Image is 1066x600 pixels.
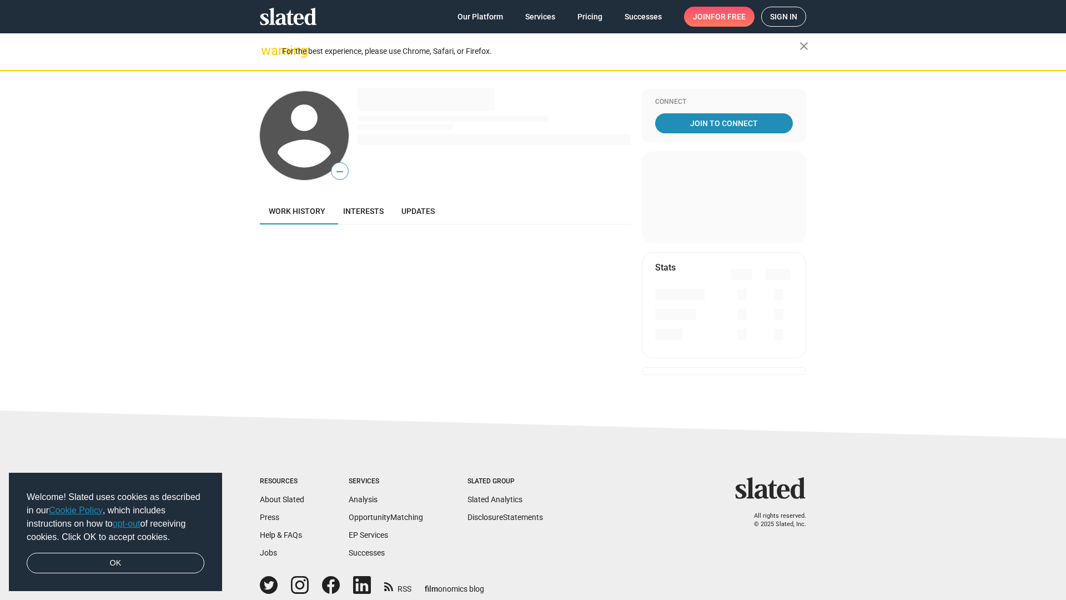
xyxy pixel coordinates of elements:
[657,113,791,133] span: Join To Connect
[384,577,411,594] a: RSS
[525,7,555,27] span: Services
[625,7,662,27] span: Successes
[334,198,393,224] a: Interests
[349,548,385,557] a: Successes
[260,495,304,504] a: About Slated
[27,553,204,574] a: dismiss cookie message
[577,7,602,27] span: Pricing
[467,477,543,486] div: Slated Group
[569,7,611,27] a: Pricing
[9,473,222,592] div: cookieconsent
[616,7,671,27] a: Successes
[797,39,811,53] mat-icon: close
[711,7,746,27] span: for free
[684,7,755,27] a: Joinfor free
[655,98,793,107] div: Connect
[331,164,348,179] span: —
[467,513,543,522] a: DisclosureStatements
[742,512,806,528] p: All rights reserved. © 2025 Slated, Inc.
[49,506,103,515] a: Cookie Policy
[269,207,325,216] span: Work history
[349,531,388,539] a: EP Services
[393,198,444,224] a: Updates
[260,477,304,486] div: Resources
[27,491,204,544] span: Welcome! Slated uses cookies as described in our , which includes instructions on how to of recei...
[349,495,378,504] a: Analysis
[401,207,435,216] span: Updates
[261,44,274,57] mat-icon: warning
[282,44,799,59] div: For the best experience, please use Chrome, Safari, or Firefox.
[425,575,484,594] a: filmonomics blog
[467,495,522,504] a: Slated Analytics
[349,477,423,486] div: Services
[761,7,806,27] a: Sign in
[260,513,279,522] a: Press
[260,198,334,224] a: Work history
[449,7,512,27] a: Our Platform
[113,519,140,528] a: opt-out
[457,7,503,27] span: Our Platform
[349,513,423,522] a: OpportunityMatching
[343,207,384,216] span: Interests
[693,7,746,27] span: Join
[425,584,438,593] span: film
[260,531,302,539] a: Help & FAQs
[516,7,564,27] a: Services
[260,548,277,557] a: Jobs
[655,113,793,133] a: Join To Connect
[770,7,797,26] span: Sign in
[655,262,676,273] mat-card-title: Stats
